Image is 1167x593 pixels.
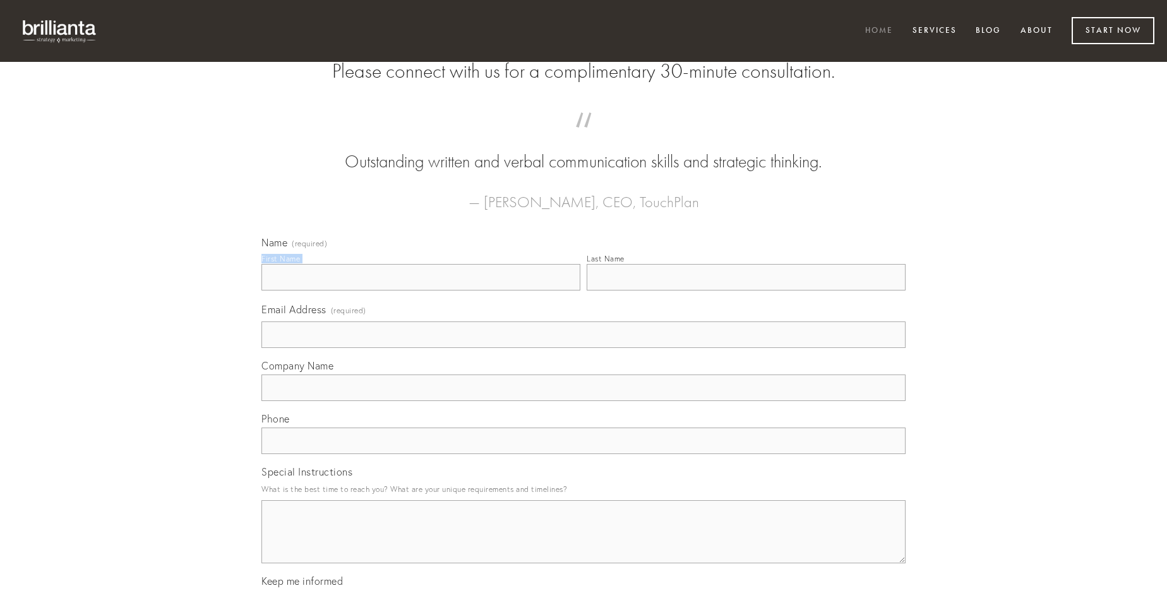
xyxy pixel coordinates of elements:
[261,303,326,316] span: Email Address
[261,359,333,372] span: Company Name
[857,21,901,42] a: Home
[261,59,906,83] h2: Please connect with us for a complimentary 30-minute consultation.
[1012,21,1061,42] a: About
[261,236,287,249] span: Name
[282,125,885,174] blockquote: Outstanding written and verbal communication skills and strategic thinking.
[331,302,366,319] span: (required)
[587,254,625,263] div: Last Name
[13,13,107,49] img: brillianta - research, strategy, marketing
[282,174,885,215] figcaption: — [PERSON_NAME], CEO, TouchPlan
[292,240,327,248] span: (required)
[282,125,885,150] span: “
[261,575,343,587] span: Keep me informed
[261,481,906,498] p: What is the best time to reach you? What are your unique requirements and timelines?
[967,21,1009,42] a: Blog
[261,412,290,425] span: Phone
[261,465,352,478] span: Special Instructions
[261,254,300,263] div: First Name
[904,21,965,42] a: Services
[1072,17,1154,44] a: Start Now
